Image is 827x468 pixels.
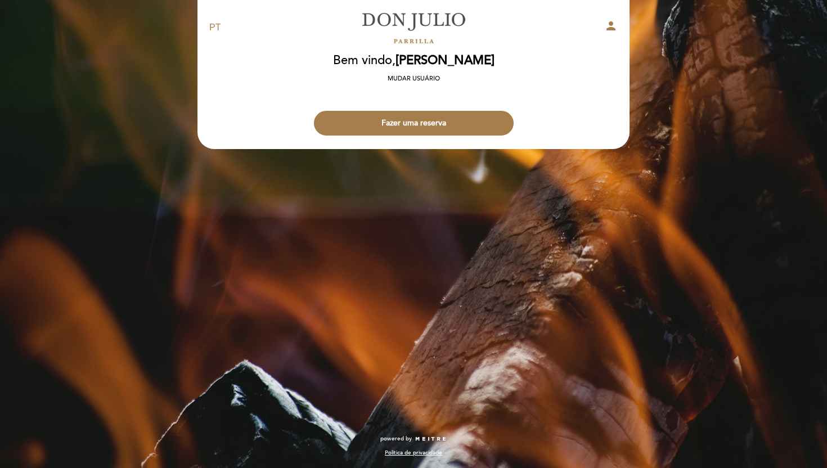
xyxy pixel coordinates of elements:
button: Fazer uma reserva [314,111,514,136]
button: person [604,19,618,37]
h2: Bem vindo, [333,54,495,67]
i: person [604,19,618,33]
img: MEITRE [415,436,447,442]
button: Mudar usuário [384,74,443,84]
a: Política de privacidade [385,449,442,457]
span: [PERSON_NAME] [395,53,495,68]
a: [PERSON_NAME] [343,12,484,43]
span: powered by [380,435,412,443]
a: powered by [380,435,447,443]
